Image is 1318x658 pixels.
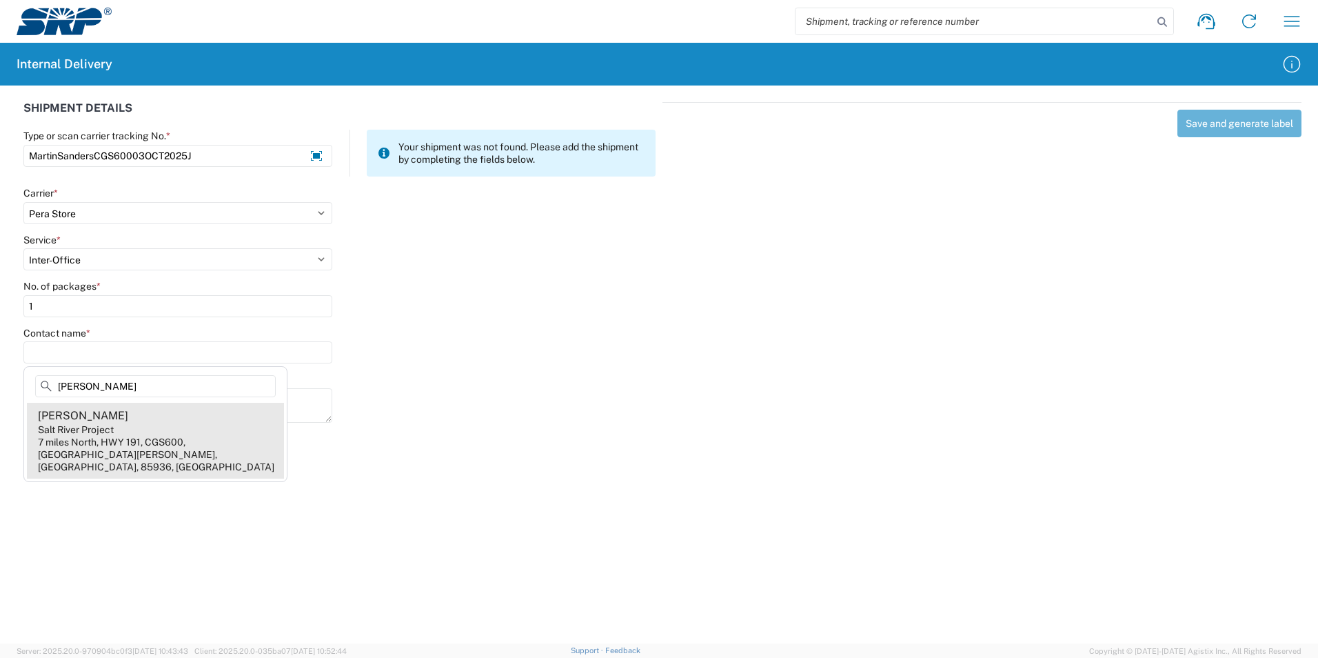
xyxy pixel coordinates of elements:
label: Type or scan carrier tracking No. [23,130,170,142]
div: SHIPMENT DETAILS [23,102,656,130]
label: No. of packages [23,280,101,292]
input: Shipment, tracking or reference number [795,8,1153,34]
span: Server: 2025.20.0-970904bc0f3 [17,647,188,655]
div: [PERSON_NAME] [38,408,128,423]
div: 7 miles North, HWY 191, CGS600, [GEOGRAPHIC_DATA][PERSON_NAME], [GEOGRAPHIC_DATA], 85936, [GEOGRA... [38,436,278,473]
img: srp [17,8,112,35]
a: Feedback [605,646,640,655]
span: Copyright © [DATE]-[DATE] Agistix Inc., All Rights Reserved [1089,645,1301,657]
span: [DATE] 10:52:44 [291,647,347,655]
a: Support [571,646,605,655]
label: Carrier [23,187,58,199]
span: Client: 2025.20.0-035ba07 [194,647,347,655]
span: [DATE] 10:43:43 [132,647,188,655]
div: Salt River Project [38,423,114,436]
h2: Internal Delivery [17,56,112,72]
label: Service [23,234,61,246]
span: Your shipment was not found. Please add the shipment by completing the fields below. [398,141,645,166]
label: Contact name [23,327,90,339]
